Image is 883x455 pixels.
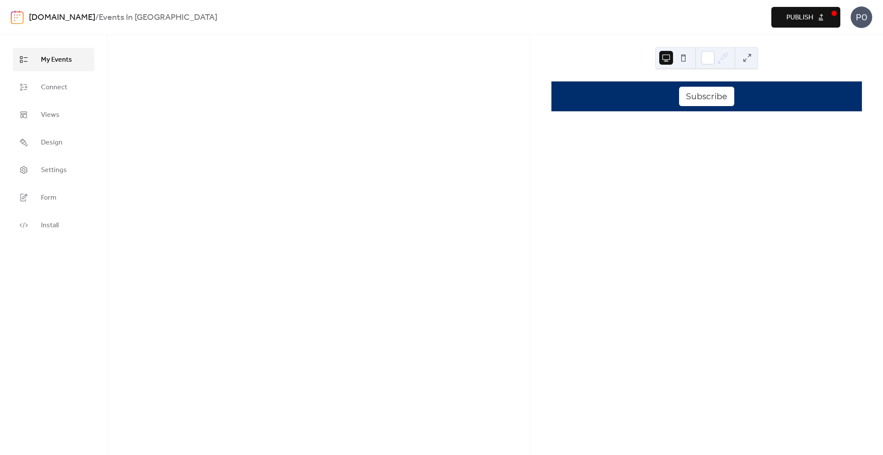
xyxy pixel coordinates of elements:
[11,10,24,24] img: logo
[13,75,94,99] a: Connect
[679,87,734,106] button: Subscribe
[13,103,94,126] a: Views
[95,9,99,26] b: /
[41,55,72,65] span: My Events
[851,6,872,28] div: PO
[41,220,59,231] span: Install
[13,186,94,209] a: Form
[13,131,94,154] a: Design
[13,158,94,182] a: Settings
[41,110,59,120] span: Views
[786,13,813,23] span: Publish
[41,165,67,176] span: Settings
[41,193,56,203] span: Form
[13,213,94,237] a: Install
[29,9,95,26] a: [DOMAIN_NAME]
[99,9,217,26] b: Events In [GEOGRAPHIC_DATA]
[13,48,94,71] a: My Events
[41,138,63,148] span: Design
[771,7,840,28] button: Publish
[41,82,67,93] span: Connect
